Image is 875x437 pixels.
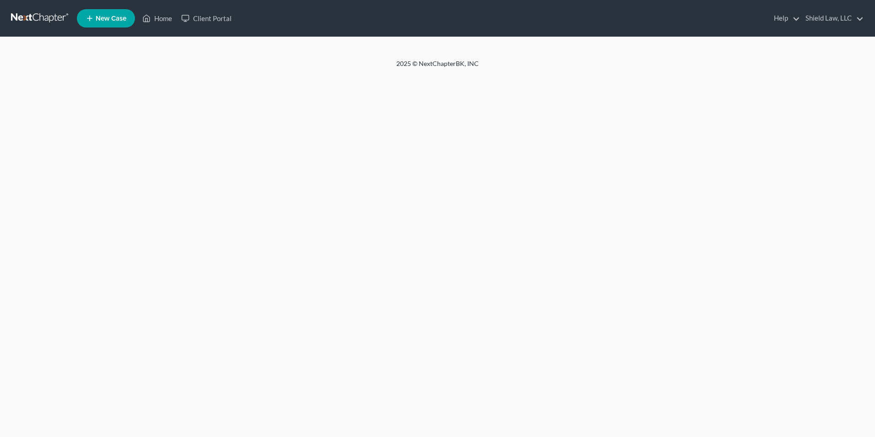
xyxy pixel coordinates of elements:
[769,10,800,27] a: Help
[801,10,864,27] a: Shield Law, LLC
[177,59,698,76] div: 2025 © NextChapterBK, INC
[177,10,236,27] a: Client Portal
[138,10,177,27] a: Home
[77,9,135,27] new-legal-case-button: New Case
